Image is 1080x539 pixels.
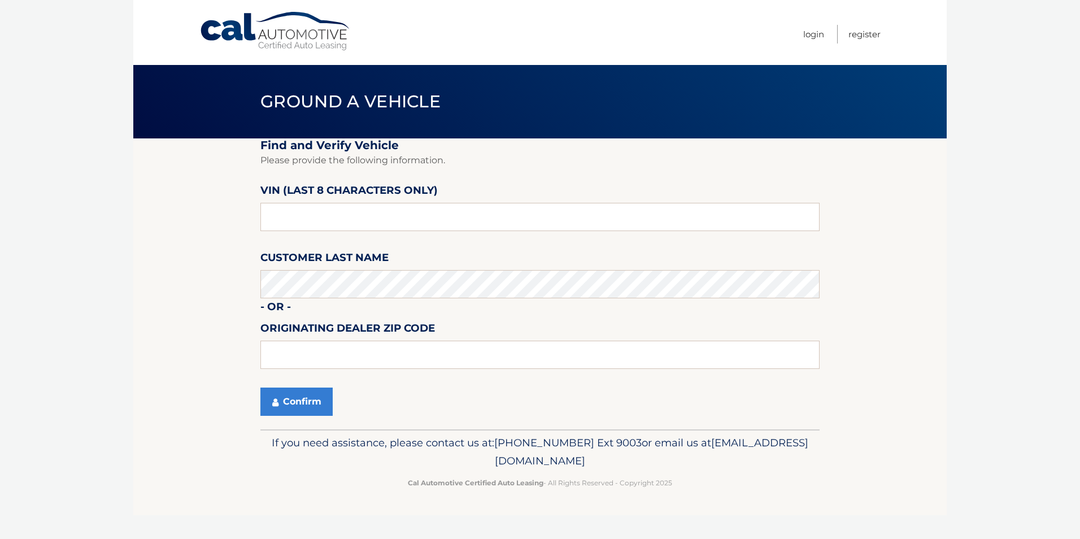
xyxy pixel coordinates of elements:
span: [PHONE_NUMBER] Ext 9003 [494,436,642,449]
p: If you need assistance, please contact us at: or email us at [268,434,812,470]
h2: Find and Verify Vehicle [260,138,820,153]
p: Please provide the following information. [260,153,820,168]
a: Login [803,25,824,44]
p: - All Rights Reserved - Copyright 2025 [268,477,812,489]
strong: Cal Automotive Certified Auto Leasing [408,479,543,487]
label: VIN (last 8 characters only) [260,182,438,203]
button: Confirm [260,388,333,416]
label: - or - [260,298,291,319]
label: Originating Dealer Zip Code [260,320,435,341]
span: Ground a Vehicle [260,91,441,112]
a: Register [848,25,881,44]
a: Cal Automotive [199,11,352,51]
label: Customer Last Name [260,249,389,270]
